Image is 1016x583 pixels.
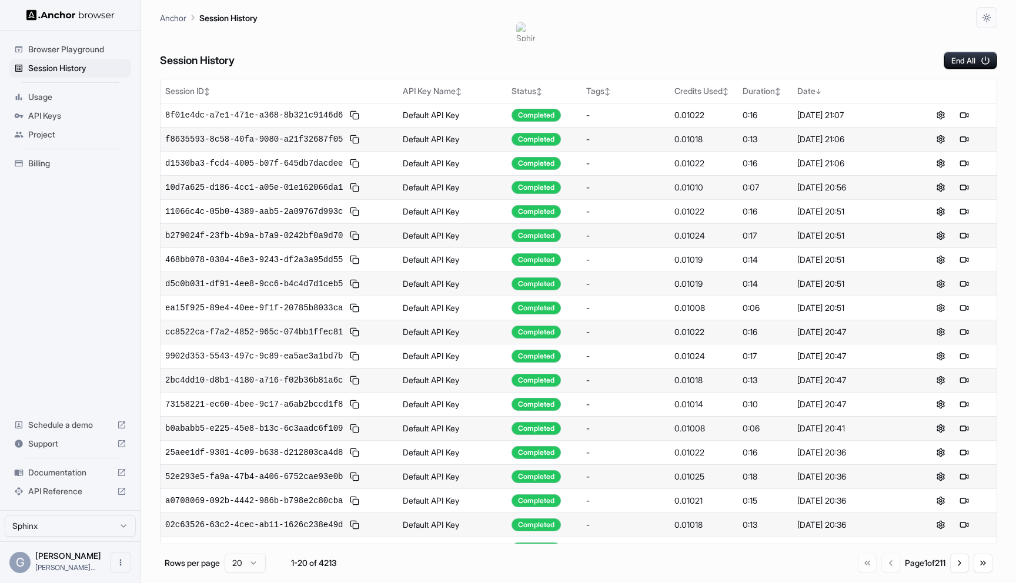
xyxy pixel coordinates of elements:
div: - [586,423,665,434]
div: 0.01008 [674,302,733,314]
div: - [586,447,665,458]
div: 0:18 [743,471,788,483]
div: 0.01022 [674,158,733,169]
div: Completed [512,494,561,507]
nav: breadcrumb [160,11,258,24]
span: ↕ [775,87,781,96]
div: Completed [512,398,561,411]
div: Completed [512,109,561,122]
span: Gabriel Taboada [35,551,101,561]
div: Browser Playground [9,40,131,59]
div: Completed [512,542,561,555]
div: Session History [9,59,131,78]
div: Session ID [165,85,393,97]
span: 02c63526-63c2-4cec-ab11-1626c238e49d [165,519,343,531]
div: Completed [512,350,561,363]
div: 1-20 of 4213 [285,557,343,569]
span: ↓ [816,87,821,96]
td: Default API Key [398,296,507,320]
div: Usage [9,88,131,106]
span: Support [28,438,112,450]
div: 0:14 [743,278,788,290]
div: Page 1 of 211 [905,557,945,569]
div: 0:10 [743,398,788,410]
div: G [9,552,31,573]
span: ea15f925-89e4-40ee-9f1f-20785b8033ca [165,302,343,314]
div: Project [9,125,131,144]
div: 0.01018 [674,374,733,386]
div: 0.01019 [674,254,733,266]
span: API Reference [28,485,112,497]
span: f8635593-8c58-40fa-9080-a21f32687f05 [165,133,343,145]
div: 0.01022 [674,109,733,121]
span: Documentation [28,467,112,478]
div: API Key Name [403,85,502,97]
span: b0ababb5-e225-45e8-b13c-6c3aadc6f109 [165,423,343,434]
div: 0.01024 [674,230,733,242]
h6: Session History [160,52,235,69]
div: Completed [512,518,561,531]
div: Completed [512,133,561,146]
div: Status [512,85,577,97]
div: - [586,158,665,169]
div: - [586,374,665,386]
td: Default API Key [398,537,507,561]
div: Support [9,434,131,453]
div: Date [797,85,903,97]
div: [DATE] 20:47 [797,326,903,338]
td: Default API Key [398,368,507,392]
div: 0:16 [743,326,788,338]
div: [DATE] 20:51 [797,254,903,266]
div: - [586,302,665,314]
span: ↕ [723,87,728,96]
div: - [586,182,665,193]
span: 11066c4c-05b0-4389-aab5-2a09767d993c [165,206,343,217]
div: 0.01018 [674,133,733,145]
td: Default API Key [398,416,507,440]
p: Rows per page [165,557,220,569]
span: Usage [28,91,126,103]
div: Completed [512,157,561,170]
div: API Keys [9,106,131,125]
div: - [586,350,665,362]
span: 8f01e4dc-a7e1-471e-a368-8b321c9146d6 [165,109,343,121]
span: d1530ba3-fcd4-4005-b07f-645db7dacdee [165,158,343,169]
span: ↕ [456,87,462,96]
span: gabriel@sphinxhq.com [35,563,96,572]
td: Default API Key [398,151,507,175]
span: 10d7a625-d186-4cc1-a05e-01e162066da1 [165,182,343,193]
td: Default API Key [398,344,507,368]
div: Duration [743,85,788,97]
div: [DATE] 20:41 [797,423,903,434]
div: 0:14 [743,254,788,266]
td: Default API Key [398,199,507,223]
div: [DATE] 21:06 [797,133,903,145]
div: 0:07 [743,182,788,193]
div: - [586,326,665,338]
span: 52e293e5-fa9a-47b4-a406-6752cae93e0b [165,471,343,483]
div: 0.01019 [674,278,733,290]
td: Default API Key [398,223,507,247]
button: End All [944,52,997,69]
span: 73158221-ec60-4bee-9c17-a6ab2bccd1f8 [165,398,343,410]
span: ↕ [536,87,542,96]
div: 0.01022 [674,206,733,217]
div: [DATE] 20:36 [797,447,903,458]
div: 0:15 [743,495,788,507]
span: d5c0b031-df91-4ee8-9cc6-b4c4d7d1ceb5 [165,278,343,290]
div: 0.01022 [674,447,733,458]
td: Default API Key [398,175,507,199]
div: API Reference [9,482,131,501]
span: API Keys [28,110,126,122]
td: Default API Key [398,127,507,151]
img: Sphinx [516,22,535,41]
div: 0.01025 [674,471,733,483]
span: 3f84a7e7-bc00-4588-92d2-e9895e9bcc8d [165,543,343,555]
div: [DATE] 21:07 [797,109,903,121]
div: - [586,398,665,410]
div: Tags [586,85,665,97]
div: 0.01022 [674,326,733,338]
span: a0708069-092b-4442-986b-b798e2c80cba [165,495,343,507]
span: Schedule a demo [28,419,112,431]
div: 0.01008 [674,423,733,434]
